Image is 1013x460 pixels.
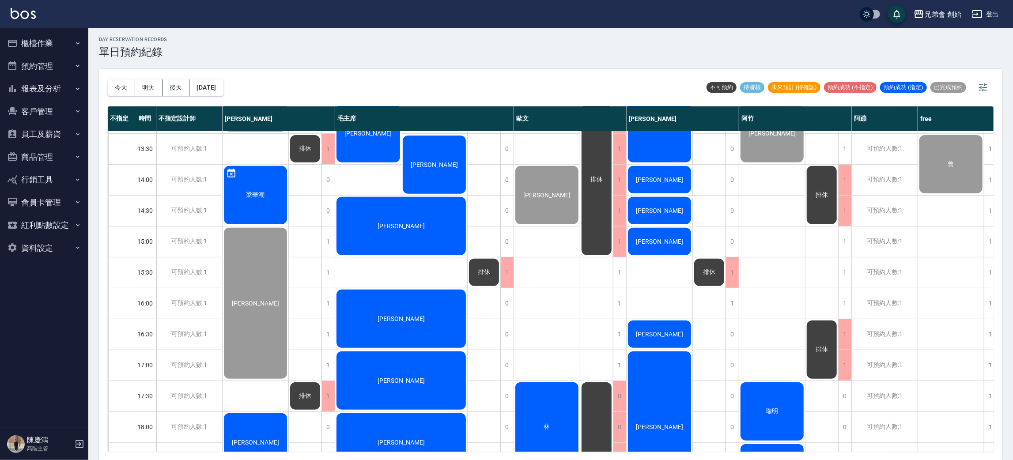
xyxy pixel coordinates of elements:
button: 登出 [968,6,1002,23]
span: [PERSON_NAME] [376,377,427,384]
div: 14:00 [134,164,156,195]
div: 16:00 [134,288,156,319]
div: 1 [838,134,851,164]
div: 可預約人數:1 [852,319,918,350]
span: [PERSON_NAME] [634,176,685,183]
button: 紅利點數設定 [4,214,85,237]
div: 0 [726,134,739,164]
div: 可預約人數:1 [852,350,918,381]
div: 0 [838,412,851,442]
div: 1 [321,350,335,381]
span: [PERSON_NAME] [230,439,281,446]
div: 0 [500,412,514,442]
div: 1 [321,381,335,411]
span: [PERSON_NAME] [634,423,685,430]
div: 可預約人數:1 [156,381,222,411]
button: 預約管理 [4,55,85,78]
div: 可預約人數:1 [852,257,918,288]
div: 可預約人數:1 [852,165,918,195]
div: 0 [500,134,514,164]
span: 林 [542,423,552,431]
span: [PERSON_NAME] [409,161,460,168]
span: 未來預訂 (待確認) [768,83,820,91]
span: [PERSON_NAME] [522,192,572,199]
div: 0 [321,412,335,442]
div: 可預約人數:1 [852,134,918,164]
div: 1 [321,288,335,319]
div: 1 [613,288,626,319]
img: Person [7,435,25,453]
div: 17:30 [134,381,156,411]
div: 0 [500,350,514,381]
div: 阿蹦 [852,106,918,131]
button: 資料設定 [4,237,85,260]
div: 可預約人數:1 [852,226,918,257]
div: 16:30 [134,319,156,350]
button: 今天 [108,79,135,96]
div: 1 [726,288,739,319]
div: 可預約人數:1 [156,319,222,350]
div: 0 [321,165,335,195]
div: 0 [321,196,335,226]
div: 歐文 [514,106,627,131]
div: 兄弟會 創始 [924,9,961,20]
div: 可預約人數:1 [852,412,918,442]
div: 可預約人數:1 [156,226,222,257]
div: 1 [321,257,335,288]
div: 0 [726,319,739,350]
div: 15:30 [134,257,156,288]
button: 櫃檯作業 [4,32,85,55]
span: 已完成預約 [930,83,966,91]
div: 1 [838,226,851,257]
button: 商品管理 [4,146,85,169]
span: 排休 [701,268,717,276]
div: 時間 [134,106,156,131]
div: 可預約人數:1 [156,134,222,164]
span: 排休 [814,191,830,199]
span: 排休 [476,268,492,276]
div: 0 [613,412,626,442]
button: 報表及分析 [4,77,85,100]
span: [PERSON_NAME] [634,238,685,245]
div: 1 [613,226,626,257]
span: [PERSON_NAME] [376,315,427,322]
div: 可預約人數:1 [156,350,222,381]
div: 0 [726,226,739,257]
div: 1 [613,134,626,164]
span: 排休 [297,145,313,153]
button: 客戶管理 [4,100,85,123]
span: 預約成功 (不指定) [824,83,877,91]
div: 1 [838,196,851,226]
div: 1 [321,134,335,164]
span: 不可預約 [707,83,737,91]
div: 0 [500,165,514,195]
button: 會員卡管理 [4,191,85,214]
div: 0 [500,226,514,257]
div: 可預約人數:1 [156,165,222,195]
div: 可預約人數:1 [852,381,918,411]
div: 1 [838,319,851,350]
div: 1 [984,288,997,319]
div: 毛主席 [335,106,514,131]
button: 兄弟會 創始 [910,5,965,23]
div: 0 [838,381,851,411]
div: 1 [984,319,997,350]
div: 1 [726,257,739,288]
div: 可預約人數:1 [852,196,918,226]
div: 不指定設計師 [156,106,223,131]
div: 1 [613,165,626,195]
div: 14:30 [134,195,156,226]
div: 1 [613,319,626,350]
div: 0 [500,196,514,226]
div: 0 [726,412,739,442]
div: 0 [613,381,626,411]
div: 1 [984,381,997,411]
button: 後天 [163,79,190,96]
div: 1 [613,350,626,381]
span: 梁華潮 [245,191,267,199]
div: [PERSON_NAME] [223,106,335,131]
div: [PERSON_NAME] [627,106,739,131]
span: 曾 [946,160,956,168]
div: 可預約人數:1 [156,412,222,442]
div: 17:00 [134,350,156,381]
